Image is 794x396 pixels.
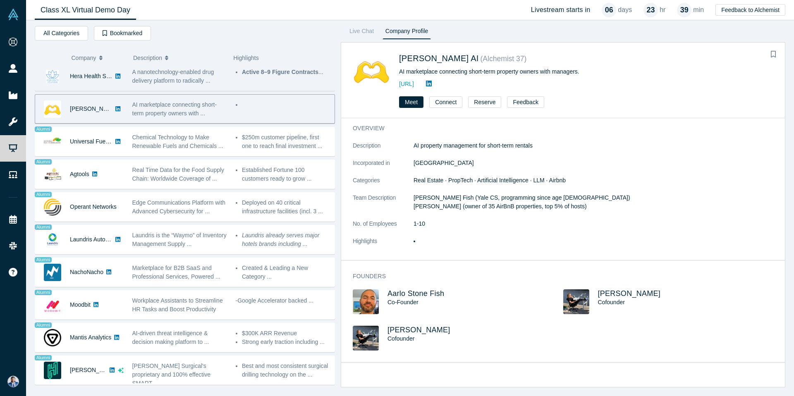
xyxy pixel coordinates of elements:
li: Established Fortune 100 customers ready to grow ... [242,166,330,183]
small: ( Alchemist 37 ) [481,55,527,63]
a: NachoNacho [70,269,103,275]
img: Idicula Mathew's Account [7,376,19,387]
li: $250m customer pipeline, first one to reach final investment ... [242,133,330,150]
li: Strong early traction including ... [242,338,330,346]
a: [PERSON_NAME] AI [70,105,124,112]
span: Alumni [35,159,52,165]
span: Alumni [35,257,52,262]
img: Hubly Surgical's Logo [44,362,61,379]
button: Description [133,49,225,67]
p: -Google Accelerator backed ... [236,296,330,305]
a: [PERSON_NAME] AI [399,54,479,63]
button: Feedback to Alchemist [715,4,785,16]
div: AI marketplace connecting short-term property owners with managers. [399,67,675,76]
a: Agtools [70,171,89,177]
p: [PERSON_NAME] Fish (Yale CS, programming since age [DEMOGRAPHIC_DATA]) [PERSON_NAME] (owner of 35... [414,193,773,211]
li: $300K ARR Revenue [242,329,330,338]
a: [PERSON_NAME] Surgical [70,367,140,373]
span: Cofounder [387,335,414,342]
span: Alumni [35,355,52,360]
img: Alchemist Vault Logo [7,9,19,20]
span: Real Estate · PropTech · Artificial Intelligence · LLM · Airbnb [414,177,566,184]
a: [PERSON_NAME] [387,326,450,334]
span: A nanotechnology-enabled drug delivery platform to radically ... [132,69,214,84]
button: Meet [399,96,423,108]
em: Laundris already serves major hotels brands including ... [242,232,320,247]
a: Laundris Autonomous Inventory Management [70,236,187,243]
span: Alumni [35,126,52,132]
span: Highlights [233,55,258,61]
span: Laundris is the “Waymo” of Inventory Management Supply ... [132,232,227,247]
img: Laundris Autonomous Inventory Management's Logo [44,231,61,248]
button: Feedback [507,96,544,108]
img: Universal Fuel Technologies's Logo [44,133,61,150]
p: min [693,5,704,15]
span: Cofounder [598,299,625,305]
img: Sam Dundas's Profile Image [353,326,379,351]
span: Workplace Assistants to Streamline HR Tasks and Boost Productivity [132,297,223,313]
img: Hera Health Solutions's Logo [44,68,61,85]
span: Alumni [35,192,52,197]
span: Description [133,49,162,67]
dd: 1-10 [414,219,773,228]
a: Class XL Virtual Demo Day [35,0,136,20]
img: Aarlo Stone Fish's Profile Image [353,289,379,314]
a: Company Profile [383,26,431,39]
dd: [GEOGRAPHIC_DATA] [414,159,773,167]
dt: Highlights [353,237,414,254]
a: Mantis Analytics [70,334,111,341]
dt: Categories [353,176,414,193]
span: Alumni [35,290,52,295]
img: Mantis Analytics's Logo [44,329,61,346]
span: AI-driven threat intelligence & decision making platform to ... [132,330,209,345]
img: NachoNacho's Logo [44,264,61,281]
dt: Team Description [353,193,414,219]
span: [PERSON_NAME] Surgical's proprietary and 100% effective SMART ... [132,363,211,386]
a: Moodbit [70,301,91,308]
dt: No. of Employees [353,219,414,237]
span: AI marketplace connecting short-term property owners with ... [132,101,217,117]
a: Live Chat [347,26,377,39]
button: Reserve [468,96,501,108]
a: Aarlo Stone Fish [387,289,444,298]
p: hr [660,5,665,15]
li: Deployed on 40 critical infrastructure facilities (incl. 3 ... [242,198,330,216]
svg: dsa ai sparkles [118,367,124,373]
p: days [618,5,632,15]
p: AI property management for short-term rentals [414,141,773,150]
dt: Description [353,141,414,159]
button: Bookmarked [94,26,151,41]
span: Co-Founder [387,299,419,305]
img: Operant Networks's Logo [44,198,61,216]
img: Besty AI's Logo [44,100,61,118]
span: Chemical Technology to Make Renewable Fuels and Chemicals ... [132,134,223,149]
span: Edge Communications Platform with Advanced Cybersecurity for ... [132,199,226,215]
img: Agtools's Logo [44,166,61,183]
button: All Categories [35,26,88,41]
li: Created & Leading a New Category ... [242,264,330,281]
a: Operant Networks [70,203,117,210]
span: Alumni [35,322,52,328]
a: [URL] [399,81,414,87]
div: 06 [602,3,616,17]
h3: overview [353,124,762,133]
h4: Livestream starts in [531,6,591,14]
button: Bookmark [768,49,779,60]
a: [PERSON_NAME] [598,289,661,298]
div: 23 [643,3,658,17]
h3: Founders [353,272,762,281]
a: Universal Fuel Technologies [70,138,142,145]
strong: Active 8–9 Figure Contracts [242,69,318,75]
span: Marketplace for B2B SaaS and Professional Services, Powered ... [132,265,220,280]
dt: Incorporated in [353,159,414,176]
img: Sam Dundas's Profile Image [563,289,589,314]
img: Besty AI's Logo [353,52,390,89]
div: 39 [677,3,691,17]
li: ... [242,68,330,76]
span: Alumni [35,224,52,230]
li: Best and most consistent surgical drilling technology on the ... [242,362,330,379]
